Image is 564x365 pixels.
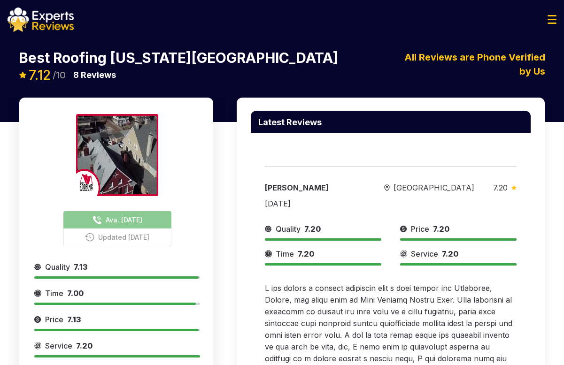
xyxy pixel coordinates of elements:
span: 7.20 [493,183,508,192]
span: [GEOGRAPHIC_DATA] [394,182,474,193]
img: slider icon [34,314,41,325]
span: Quality [45,261,70,273]
img: slider icon [34,288,41,299]
span: /10 [53,70,66,80]
img: Menu Icon [548,15,556,24]
span: 7.13 [67,315,81,324]
p: Best Roofing [US_STATE][GEOGRAPHIC_DATA] [19,51,338,65]
span: 7.20 [442,249,458,259]
p: Reviews [73,68,116,82]
span: 7.12 [29,67,51,83]
span: Price [45,314,63,325]
span: Service [45,340,72,351]
span: 7.00 [67,289,84,298]
span: Service [411,248,438,259]
img: slider icon [265,248,272,259]
span: Updated [DATE] [98,232,149,242]
img: slider icon [265,223,272,235]
p: Latest Reviews [258,118,322,127]
span: Quality [276,223,301,235]
img: slider icon [34,340,41,351]
img: slider icon [34,261,41,273]
span: Time [45,288,63,299]
img: slider icon [384,184,390,191]
img: buttonPhoneIcon [85,233,94,242]
img: slider icon [400,248,407,259]
span: 7.20 [298,249,314,259]
p: All Reviews are Phone Verified by Us [388,50,556,78]
img: expert image [76,114,158,196]
button: Ava. [DATE] [63,211,171,228]
span: 7.20 [304,224,321,234]
span: 7.20 [433,224,449,234]
img: logo [8,8,74,32]
span: Price [411,223,429,235]
img: slider icon [400,223,407,235]
span: Ava. [DATE] [106,215,142,225]
span: 7.13 [74,262,87,272]
button: Updated [DATE] [63,228,171,246]
img: buttonPhoneIcon [93,215,102,225]
div: [PERSON_NAME] [265,182,365,193]
div: [DATE] [265,198,291,209]
span: 8 [73,70,79,80]
span: Time [276,248,294,259]
img: slider icon [511,185,517,190]
span: 7.20 [76,341,93,350]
